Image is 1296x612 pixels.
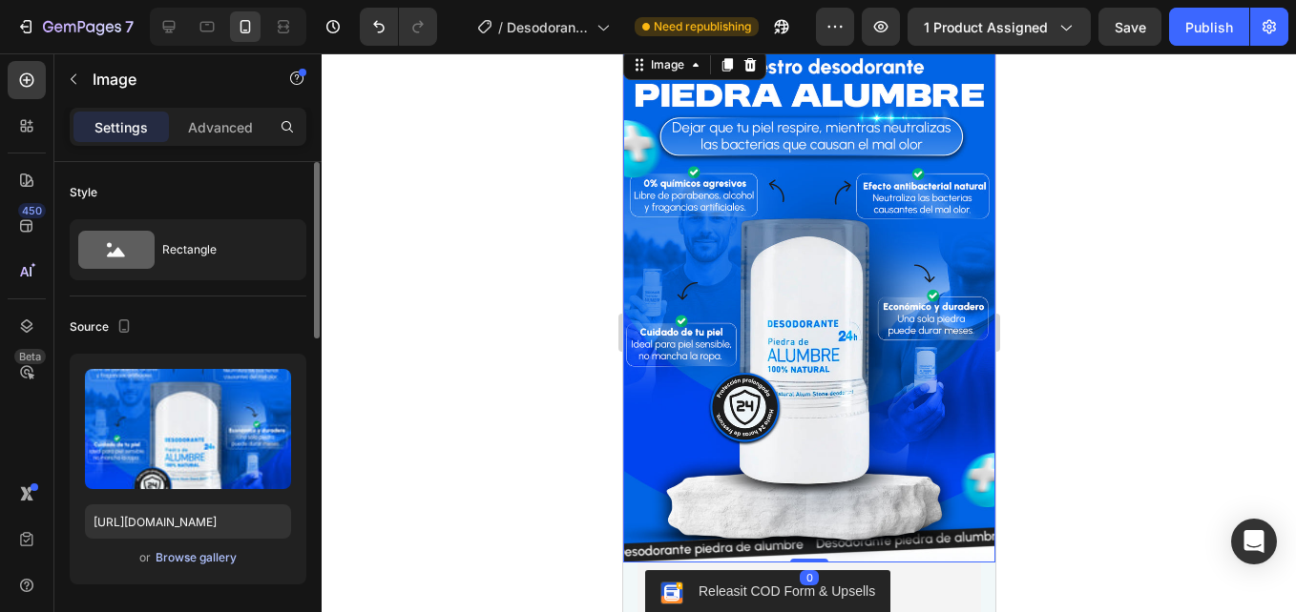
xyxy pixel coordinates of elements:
iframe: Design area [623,53,995,612]
div: Rectangle [162,228,279,272]
span: / [498,17,503,37]
div: Style [70,184,97,201]
span: Save [1115,19,1146,35]
div: Source [70,315,136,340]
p: 7 [125,15,134,38]
div: Open Intercom Messenger [1231,519,1277,564]
div: Browse gallery [156,549,237,566]
button: 7 [8,8,142,46]
input: https://example.com/image.jpg [85,504,291,539]
div: 450 [18,203,46,218]
p: Image [93,68,255,91]
button: Save [1098,8,1161,46]
img: CKKYs5695_ICEAE=.webp [37,528,60,551]
div: Publish [1185,17,1233,37]
span: 1 product assigned [924,17,1048,37]
button: Publish [1169,8,1249,46]
span: or [139,546,151,569]
div: Releasit COD Form & Upsells [75,528,252,548]
div: Beta [14,349,46,364]
div: Undo/Redo [360,8,437,46]
button: Releasit COD Form & Upsells [22,517,267,562]
button: 1 product assigned [908,8,1091,46]
img: preview-image [85,369,291,489]
p: Settings [94,117,148,137]
button: Browse gallery [155,548,238,567]
span: Need republishing [654,18,751,35]
span: Desodorante Piedra de Alumbre | Deportistas [507,17,589,37]
p: Advanced [188,117,253,137]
